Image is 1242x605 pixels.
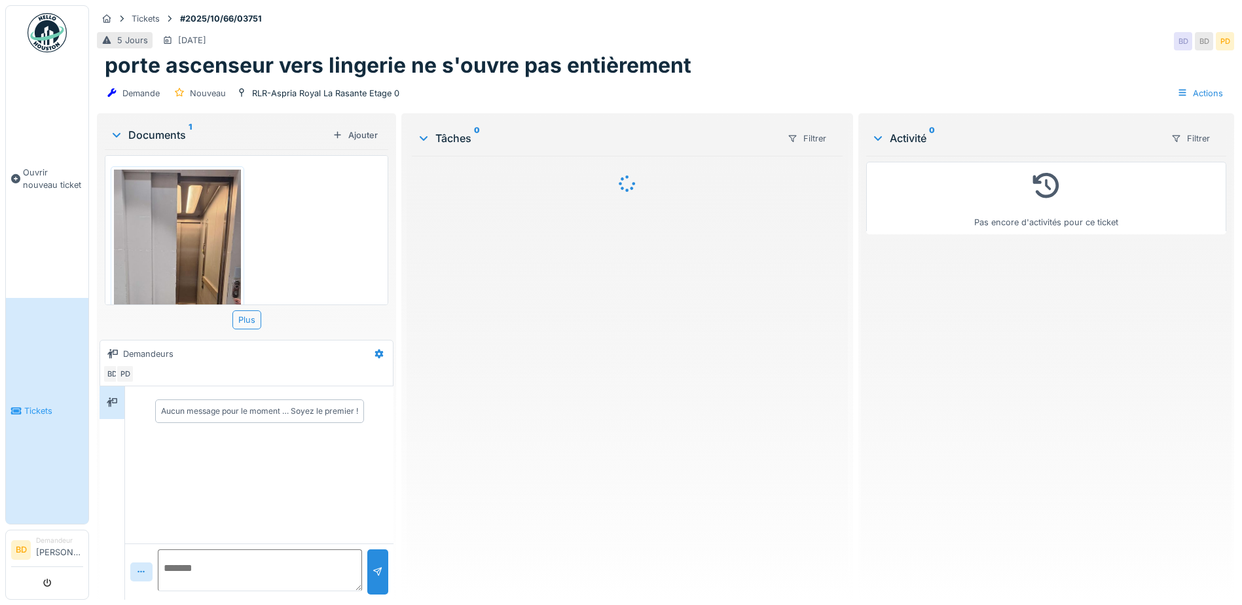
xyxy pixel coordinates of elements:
span: Tickets [24,405,83,417]
div: PD [116,365,134,383]
div: Tâches [417,130,776,146]
a: Tickets [6,298,88,524]
div: Documents [110,127,327,143]
div: BD [103,365,121,383]
span: Ouvrir nouveau ticket [23,166,83,191]
div: Demandeurs [123,348,174,360]
div: Plus [232,310,261,329]
li: BD [11,540,31,560]
div: Pas encore d'activités pour ce ticket [875,168,1218,229]
sup: 0 [474,130,480,146]
div: RLR-Aspria Royal La Rasante Etage 0 [252,87,399,100]
li: [PERSON_NAME] [36,536,83,564]
div: BD [1195,32,1213,50]
h1: porte ascenseur vers lingerie ne s'ouvre pas entièrement [105,53,691,78]
div: Actions [1171,84,1229,103]
div: Demandeur [36,536,83,545]
div: PD [1216,32,1234,50]
sup: 0 [929,130,935,146]
sup: 1 [189,127,192,143]
div: Aucun message pour le moment … Soyez le premier ! [161,405,358,417]
div: Nouveau [190,87,226,100]
div: Ajouter [327,126,383,144]
strong: #2025/10/66/03751 [175,12,267,25]
a: Ouvrir nouveau ticket [6,60,88,298]
a: BD Demandeur[PERSON_NAME] [11,536,83,567]
div: Demande [122,87,160,100]
div: Filtrer [782,129,832,148]
div: 5 Jours [117,34,148,46]
div: [DATE] [178,34,206,46]
div: BD [1174,32,1192,50]
div: Tickets [132,12,160,25]
img: d8i9ghj1jmdtqpaj0nw143e13yxk [114,170,241,395]
div: Activité [871,130,1160,146]
div: Filtrer [1165,129,1216,148]
img: Badge_color-CXgf-gQk.svg [27,13,67,52]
